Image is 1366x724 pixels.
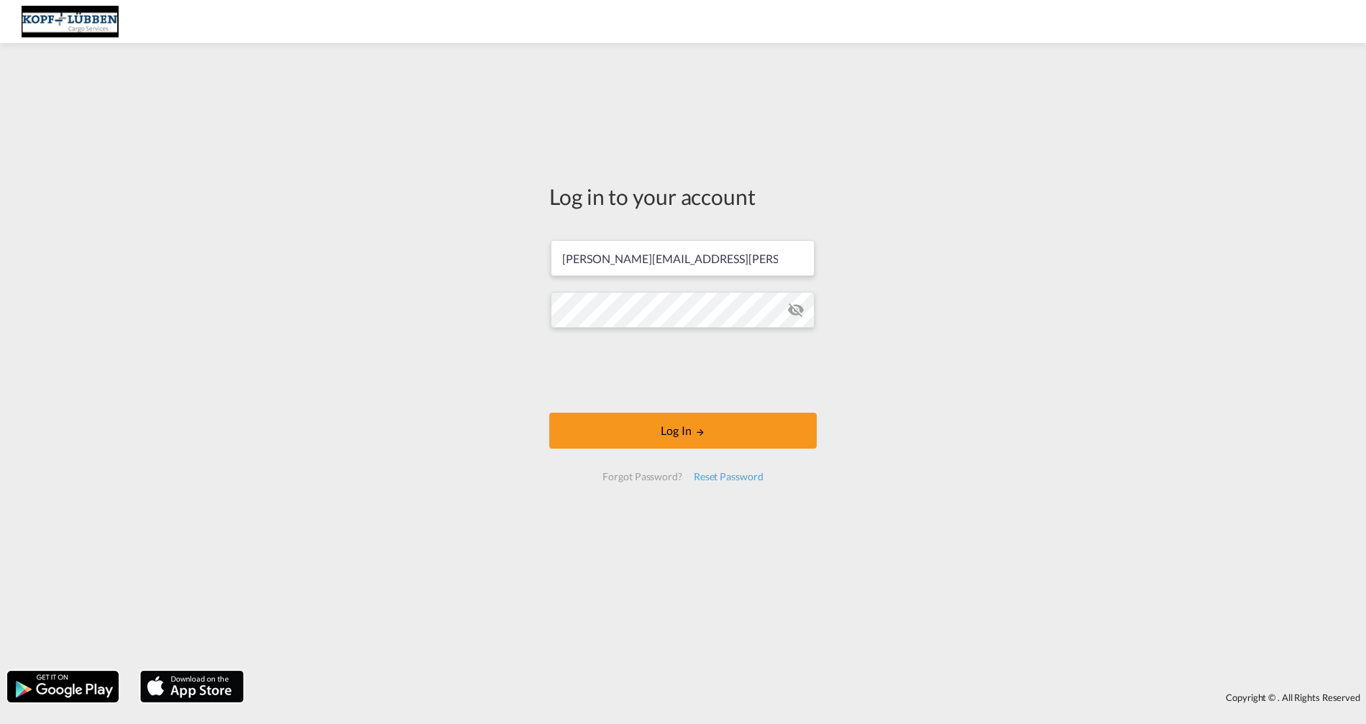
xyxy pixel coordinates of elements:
[574,342,792,398] iframe: reCAPTCHA
[787,301,805,319] md-icon: icon-eye-off
[22,6,119,38] img: 25cf3bb0aafc11ee9c4fdbd399af7748.JPG
[549,181,817,211] div: Log in to your account
[251,685,1366,710] div: Copyright © . All Rights Reserved
[549,413,817,449] button: LOGIN
[597,464,687,490] div: Forgot Password?
[6,669,120,704] img: google.png
[551,240,815,276] input: Enter email/phone number
[139,669,245,704] img: apple.png
[688,464,769,490] div: Reset Password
